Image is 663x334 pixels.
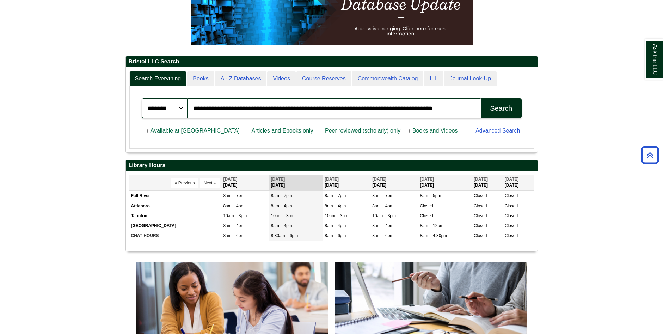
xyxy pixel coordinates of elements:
h2: Library Hours [126,160,538,171]
a: Course Reserves [296,71,351,87]
td: Taunton [129,211,222,221]
span: 8am – 4pm [223,223,244,228]
span: [DATE] [420,177,434,182]
span: Peer reviewed (scholarly) only [322,127,403,135]
span: Closed [474,193,487,198]
td: [GEOGRAPHIC_DATA] [129,221,222,231]
span: 8am – 4pm [325,223,346,228]
h2: Bristol LLC Search [126,56,538,67]
span: Closed [420,213,433,218]
span: 10am – 3pm [271,213,295,218]
span: Closed [474,204,487,208]
span: Closed [474,223,487,228]
span: [DATE] [372,177,386,182]
input: Peer reviewed (scholarly) only [318,128,322,134]
span: Books and Videos [410,127,461,135]
span: [DATE] [271,177,285,182]
a: Journal Look-Up [444,71,497,87]
th: [DATE] [221,175,269,190]
span: 8am – 6pm [325,233,346,238]
span: 8am – 4pm [372,223,393,228]
td: Attleboro [129,201,222,211]
span: 10am – 3pm [372,213,396,218]
span: 8am – 4pm [372,204,393,208]
a: Books [187,71,214,87]
span: 8am – 4pm [223,204,244,208]
span: Closed [474,233,487,238]
div: Search [490,104,512,113]
a: A - Z Databases [215,71,267,87]
span: Closed [420,204,433,208]
th: [DATE] [370,175,418,190]
a: ILL [424,71,443,87]
span: Closed [505,204,518,208]
span: 8am – 4pm [271,204,292,208]
th: [DATE] [269,175,323,190]
span: 10am – 3pm [325,213,348,218]
span: Available at [GEOGRAPHIC_DATA] [148,127,243,135]
a: Videos [267,71,296,87]
span: 8am – 6pm [223,233,244,238]
span: [DATE] [474,177,488,182]
th: [DATE] [323,175,370,190]
a: Search Everything [129,71,187,87]
span: 8:30am – 6pm [271,233,298,238]
span: 8am – 7pm [325,193,346,198]
th: [DATE] [503,175,534,190]
span: 8am – 5pm [420,193,441,198]
a: Back to Top [639,150,661,160]
span: Articles and Ebooks only [248,127,316,135]
input: Available at [GEOGRAPHIC_DATA] [143,128,148,134]
button: « Previous [171,178,199,188]
span: 8am – 4pm [325,204,346,208]
span: Closed [505,223,518,228]
a: Commonwealth Catalog [352,71,424,87]
input: Books and Videos [405,128,410,134]
td: CHAT HOURS [129,231,222,241]
span: 8am – 7pm [372,193,393,198]
button: Search [481,98,521,118]
span: 8am – 4:30pm [420,233,447,238]
span: 8am – 7pm [223,193,244,198]
input: Articles and Ebooks only [244,128,248,134]
th: [DATE] [472,175,503,190]
span: 8am – 7pm [271,193,292,198]
span: Closed [474,213,487,218]
a: Advanced Search [475,128,520,134]
button: Next » [200,178,220,188]
span: Closed [505,193,518,198]
span: 8am – 12pm [420,223,443,228]
span: [DATE] [325,177,339,182]
span: 8am – 4pm [271,223,292,228]
td: Fall River [129,191,222,201]
span: 8am – 6pm [372,233,393,238]
span: 10am – 3pm [223,213,247,218]
span: Closed [505,233,518,238]
th: [DATE] [418,175,472,190]
span: Closed [505,213,518,218]
span: [DATE] [505,177,519,182]
span: [DATE] [223,177,237,182]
